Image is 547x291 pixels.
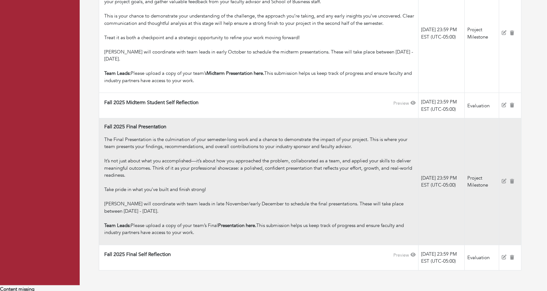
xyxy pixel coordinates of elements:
div: Please upload a copy of your team’s This submission helps us keep track of progress and ensure fa... [104,70,416,84]
strong: Team Leads: [104,70,131,76]
a: Preview [394,252,416,258]
h4: Fall 2025 Midterm Student Self Reflection [104,100,199,106]
strong: Midterm Presentation here. [207,70,264,76]
td: [DATE] 23:59 PM EST (UTC-05:00) [419,245,465,270]
h4: Fall 2025 Final Presentation [104,124,166,130]
div: It’s not just about what you accomplished—it’s about how you approached the problem, collaborated... [104,157,416,186]
td: Project Milestone [465,118,499,245]
div: This is your chance to demonstrate your understanding of the challenge, the approach you’re takin... [104,12,416,34]
td: Evaluation [465,93,499,118]
td: Evaluation [465,245,499,270]
div: Treat it as both a checkpoint and a strategic opportunity to refine your work moving forward! [PE... [104,34,416,70]
td: [DATE] 23:59 PM EST (UTC-05:00) [419,118,465,245]
strong: Team Leads: [104,222,131,229]
a: Preview [394,100,416,106]
strong: Presentation here. [218,222,256,229]
div: Take pride in what you've built and finish strong! [PERSON_NAME] will coordinate with team leads ... [104,186,416,222]
h4: Fall 2025 Final Self Reflection [104,252,171,258]
div: Please upload a copy of your team’s Final This submission helps us keep track of progress and ens... [104,222,416,236]
div: The Final Presentation is the culmination of your semester-long work and a chance to demonstrate ... [104,136,416,158]
td: [DATE] 23:59 PM EST (UTC-05:00) [419,93,465,118]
